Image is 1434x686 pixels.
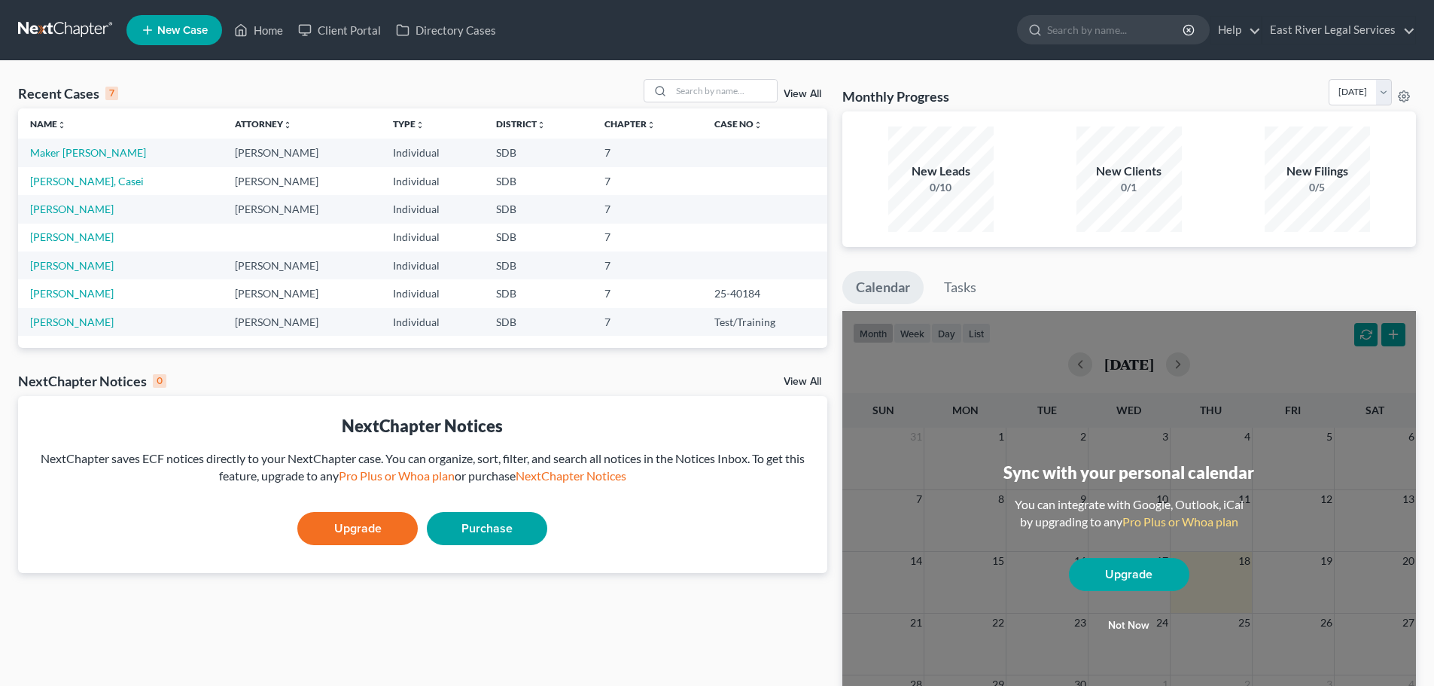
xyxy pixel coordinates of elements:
[604,118,656,130] a: Chapterunfold_more
[1069,558,1189,591] a: Upgrade
[842,271,924,304] a: Calendar
[784,377,821,387] a: View All
[516,468,626,483] a: NextChapter Notices
[592,224,702,252] td: 7
[235,118,292,130] a: Attorneyunfold_more
[30,118,66,130] a: Nameunfold_more
[484,139,592,166] td: SDB
[842,87,949,105] h3: Monthly Progress
[18,372,166,390] div: NextChapter Notices
[1076,180,1182,195] div: 0/1
[1210,17,1261,44] a: Help
[57,120,66,130] i: unfold_more
[223,252,380,279] td: [PERSON_NAME]
[223,167,380,195] td: [PERSON_NAME]
[30,287,114,300] a: [PERSON_NAME]
[153,374,166,388] div: 0
[592,139,702,166] td: 7
[381,167,485,195] td: Individual
[30,203,114,215] a: [PERSON_NAME]
[381,224,485,252] td: Individual
[671,80,777,102] input: Search by name...
[381,308,485,336] td: Individual
[283,120,292,130] i: unfold_more
[393,118,425,130] a: Typeunfold_more
[30,175,144,188] a: [PERSON_NAME], Casei
[1076,163,1182,180] div: New Clients
[784,89,821,99] a: View All
[484,252,592,279] td: SDB
[223,195,380,223] td: [PERSON_NAME]
[18,84,118,102] div: Recent Cases
[381,279,485,307] td: Individual
[1262,17,1415,44] a: East River Legal Services
[388,17,504,44] a: Directory Cases
[105,87,118,100] div: 7
[223,308,380,336] td: [PERSON_NAME]
[484,308,592,336] td: SDB
[1069,611,1189,641] button: Not now
[427,512,547,545] a: Purchase
[416,120,425,130] i: unfold_more
[297,512,418,545] a: Upgrade
[496,118,546,130] a: Districtunfold_more
[888,180,994,195] div: 0/10
[157,25,208,36] span: New Case
[30,259,114,272] a: [PERSON_NAME]
[30,230,114,243] a: [PERSON_NAME]
[30,316,114,328] a: [PERSON_NAME]
[592,308,702,336] td: 7
[223,139,380,166] td: [PERSON_NAME]
[339,468,455,483] a: Pro Plus or Whoa plan
[484,279,592,307] td: SDB
[702,308,827,336] td: Test/Training
[1047,16,1185,44] input: Search by name...
[592,279,702,307] td: 7
[223,279,380,307] td: [PERSON_NAME]
[537,120,546,130] i: unfold_more
[227,17,291,44] a: Home
[291,17,388,44] a: Client Portal
[381,195,485,223] td: Individual
[484,167,592,195] td: SDB
[592,167,702,195] td: 7
[30,414,815,438] div: NextChapter Notices
[484,195,592,223] td: SDB
[30,146,146,159] a: Maker [PERSON_NAME]
[714,118,763,130] a: Case Nounfold_more
[1003,461,1254,484] div: Sync with your personal calendar
[1009,496,1250,531] div: You can integrate with Google, Outlook, iCal by upgrading to any
[888,163,994,180] div: New Leads
[484,224,592,252] td: SDB
[381,139,485,166] td: Individual
[381,252,485,279] td: Individual
[754,120,763,130] i: unfold_more
[1122,514,1238,529] a: Pro Plus or Whoa plan
[592,252,702,279] td: 7
[930,271,990,304] a: Tasks
[647,120,656,130] i: unfold_more
[702,279,827,307] td: 25-40184
[592,195,702,223] td: 7
[1265,163,1370,180] div: New Filings
[30,450,815,485] div: NextChapter saves ECF notices directly to your NextChapter case. You can organize, sort, filter, ...
[1265,180,1370,195] div: 0/5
